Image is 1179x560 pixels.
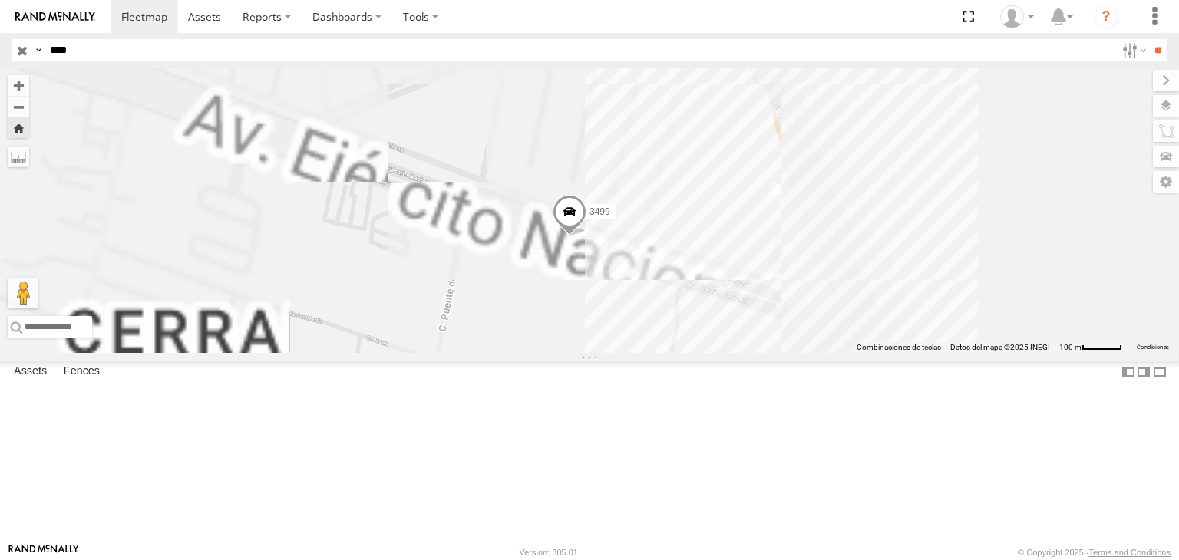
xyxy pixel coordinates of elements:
div: Version: 305.01 [520,548,578,557]
button: Combinaciones de teclas [857,342,941,353]
span: 3499 [589,206,610,217]
span: Datos del mapa ©2025 INEGI [950,343,1050,351]
button: Arrastra el hombrecito naranja al mapa para abrir Street View [8,278,38,308]
div: Irving Rodriguez [995,5,1039,28]
button: Escala del mapa: 100 m por 49 píxeles [1055,342,1127,353]
a: Visit our Website [8,545,79,560]
button: Zoom in [8,75,29,96]
label: Dock Summary Table to the Right [1136,361,1151,383]
label: Hide Summary Table [1152,361,1167,383]
button: Zoom Home [8,117,29,138]
span: 100 m [1059,343,1082,351]
label: Measure [8,146,29,167]
button: Zoom out [8,96,29,117]
label: Fences [56,361,107,383]
div: © Copyright 2025 - [1018,548,1171,557]
label: Map Settings [1153,171,1179,193]
img: rand-logo.svg [15,12,95,22]
a: Condiciones [1137,344,1169,351]
label: Assets [6,361,54,383]
i: ? [1094,5,1118,29]
label: Search Query [32,39,45,61]
label: Search Filter Options [1116,39,1149,61]
label: Dock Summary Table to the Left [1121,361,1136,383]
a: Terms and Conditions [1089,548,1171,557]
